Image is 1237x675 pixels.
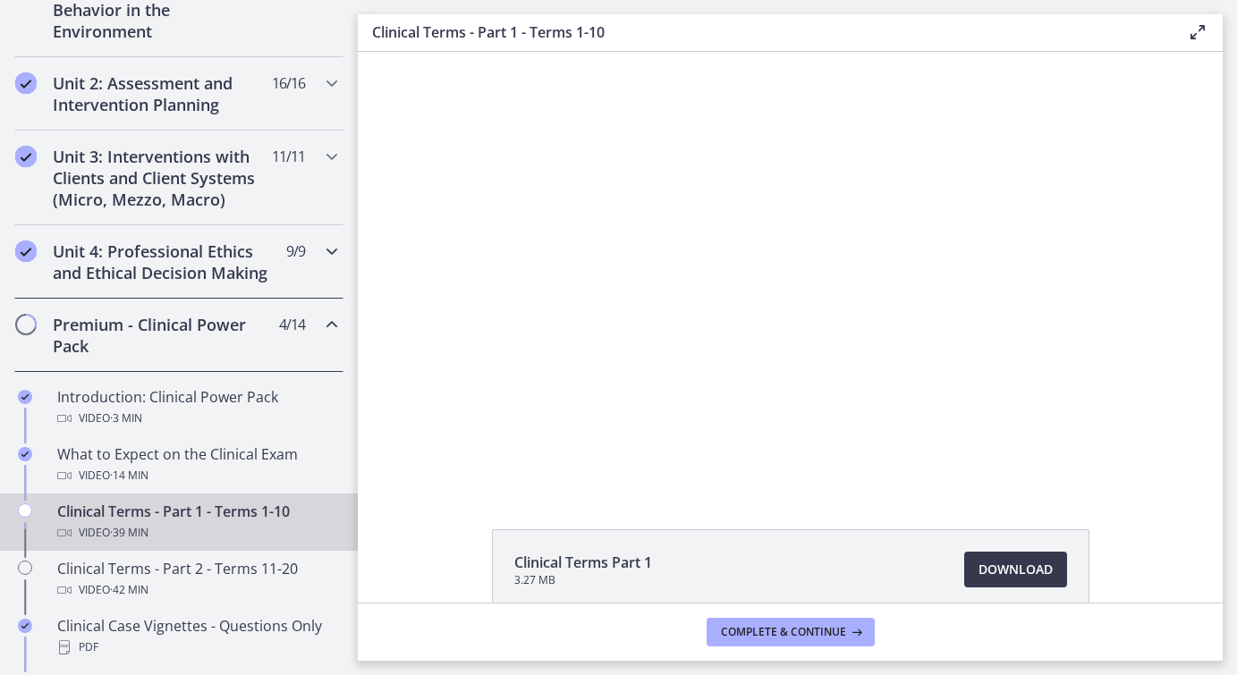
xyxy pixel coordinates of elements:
[110,465,148,486] span: · 14 min
[286,240,305,262] span: 9 / 9
[964,552,1067,587] a: Download
[53,240,271,283] h2: Unit 4: Professional Ethics and Ethical Decision Making
[514,552,652,573] span: Clinical Terms Part 1
[979,559,1053,580] span: Download
[372,21,1158,43] h3: Clinical Terms - Part 1 - Terms 1-10
[110,408,142,429] span: · 3 min
[15,72,37,94] i: Completed
[57,522,336,544] div: Video
[53,314,271,357] h2: Premium - Clinical Power Pack
[53,72,271,115] h2: Unit 2: Assessment and Intervention Planning
[57,465,336,486] div: Video
[514,573,652,587] span: 3.27 MB
[358,52,1223,488] iframe: Video Lesson
[279,314,305,335] span: 4 / 14
[110,579,148,601] span: · 42 min
[57,558,336,601] div: Clinical Terms - Part 2 - Terms 11-20
[272,146,305,167] span: 11 / 11
[15,146,37,167] i: Completed
[721,625,846,639] span: Complete & continue
[18,390,32,404] i: Completed
[272,72,305,94] span: 16 / 16
[57,615,336,658] div: Clinical Case Vignettes - Questions Only
[57,579,336,601] div: Video
[18,447,32,461] i: Completed
[110,522,148,544] span: · 39 min
[57,443,336,486] div: What to Expect on the Clinical Exam
[18,619,32,633] i: Completed
[15,240,37,262] i: Completed
[57,386,336,429] div: Introduction: Clinical Power Pack
[53,146,271,210] h2: Unit 3: Interventions with Clients and Client Systems (Micro, Mezzo, Macro)
[57,501,336,544] div: Clinical Terms - Part 1 - Terms 1-10
[707,618,875,646] button: Complete & continue
[57,408,336,429] div: Video
[57,637,336,658] div: PDF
